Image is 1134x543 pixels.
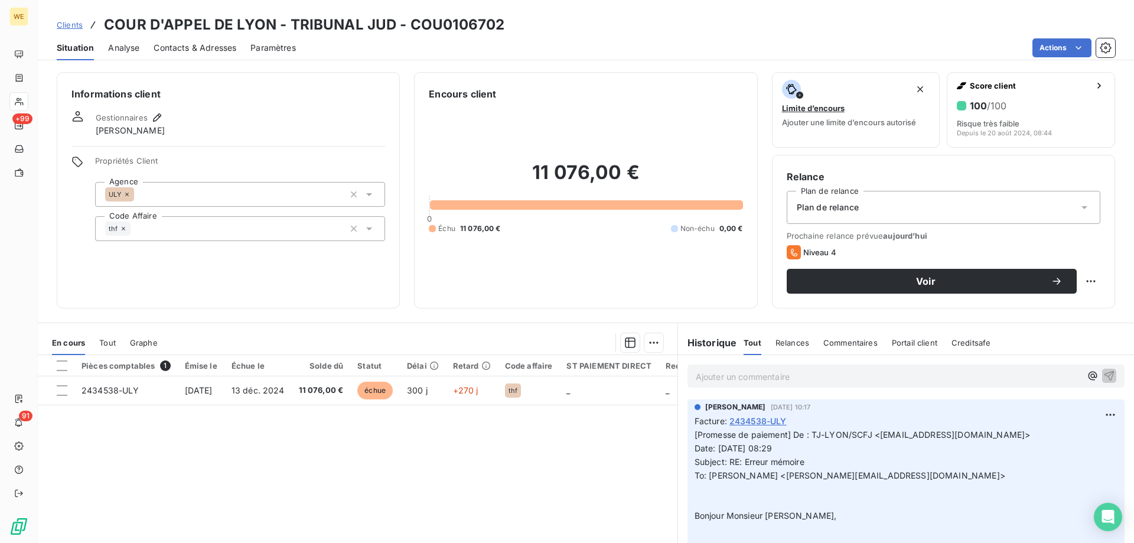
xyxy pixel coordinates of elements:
[744,338,761,347] span: Tout
[505,361,553,370] div: Code affaire
[71,87,385,101] h6: Informations client
[9,517,28,536] img: Logo LeanPay
[12,113,32,124] span: +99
[566,385,570,395] span: _
[57,42,94,54] span: Situation
[134,189,144,200] input: Ajouter une valeur
[782,118,916,127] span: Ajouter une limite d’encours autorisé
[57,20,83,30] span: Clients
[427,214,432,223] span: 0
[232,385,285,395] span: 13 déc. 2024
[957,129,1052,136] span: Depuis le 20 août 2024, 08:44
[154,42,236,54] span: Contacts & Adresses
[951,338,991,347] span: Creditsafe
[987,100,1006,112] span: /100
[719,223,743,234] span: 0,00 €
[104,14,504,35] h3: COUR D'APPEL DE LYON - TRIBUNAL JUD - COU0106702
[666,361,755,370] div: Recouvrement Déclaré
[892,338,937,347] span: Portail client
[160,360,171,371] span: 1
[453,385,478,395] span: +270 j
[99,338,116,347] span: Tout
[803,248,836,257] span: Niveau 4
[883,231,927,240] span: aujourd’hui
[1032,38,1091,57] button: Actions
[566,361,651,370] div: ST PAIEMENT DIRECT
[787,231,1100,240] span: Prochaine relance prévue
[82,360,171,371] div: Pièces comptables
[947,72,1115,148] button: Score client100/100Risque très faibleDepuis le 20 août 2024, 08:44
[680,223,715,234] span: Non-échu
[109,191,121,198] span: ULY
[787,170,1100,184] h6: Relance
[96,113,148,122] span: Gestionnaires
[108,42,139,54] span: Analyse
[429,87,496,101] h6: Encours client
[232,361,285,370] div: Échue le
[130,338,158,347] span: Graphe
[509,387,517,394] span: thf
[970,100,1006,112] h6: 100
[729,415,787,427] span: 2434538-ULY
[453,361,491,370] div: Retard
[823,338,878,347] span: Commentaires
[782,103,845,113] span: Limite d’encours
[678,336,737,350] h6: Historique
[299,361,344,370] div: Solde dû
[52,338,85,347] span: En cours
[185,385,213,395] span: [DATE]
[970,81,1090,90] span: Score client
[299,385,344,396] span: 11 076,00 €
[82,385,139,395] span: 2434538-ULY
[695,415,727,427] span: Facture :
[357,361,393,370] div: Statut
[1094,503,1122,531] div: Open Intercom Messenger
[131,223,140,234] input: Ajouter une valeur
[57,19,83,31] a: Clients
[429,161,742,196] h2: 11 076,00 €
[801,277,1051,286] span: Voir
[407,385,428,395] span: 300 j
[771,404,811,411] span: [DATE] 10:17
[957,119,1019,128] span: Risque très faible
[19,411,32,421] span: 91
[9,7,28,26] div: WE
[109,225,118,232] span: thf
[666,385,669,395] span: _
[407,361,439,370] div: Délai
[438,223,455,234] span: Échu
[775,338,809,347] span: Relances
[357,382,393,399] span: échue
[772,72,940,148] button: Limite d’encoursAjouter une limite d’encours autorisé
[95,156,385,173] span: Propriétés Client
[460,223,501,234] span: 11 076,00 €
[705,402,766,412] span: [PERSON_NAME]
[185,361,217,370] div: Émise le
[797,201,859,213] span: Plan de relance
[250,42,296,54] span: Paramètres
[96,125,165,136] span: [PERSON_NAME]
[787,269,1077,294] button: Voir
